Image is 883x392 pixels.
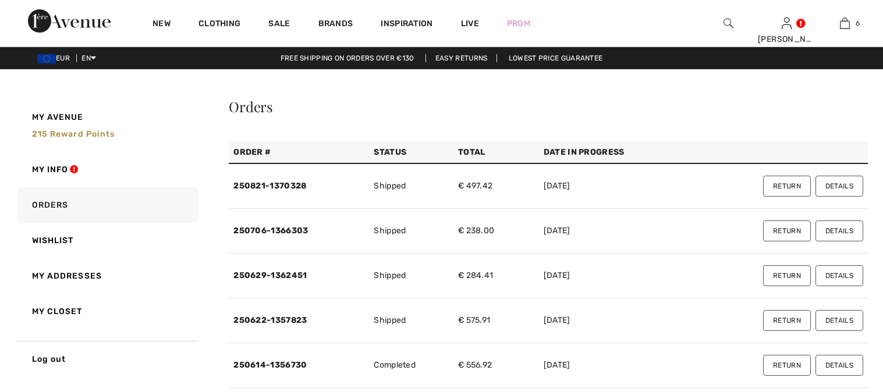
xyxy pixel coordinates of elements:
td: Completed [369,343,453,388]
td: € 284.41 [453,254,539,298]
a: 250821-1370328 [233,181,306,191]
span: EN [81,54,96,62]
button: Return [763,310,811,331]
a: Wishlist [15,223,198,258]
a: Free shipping on orders over €130 [271,54,424,62]
td: [DATE] [539,209,687,254]
td: € 575.91 [453,298,539,343]
a: 250622-1357823 [233,315,307,325]
a: 6 [816,16,873,30]
button: Return [763,220,811,241]
a: 250614-1356730 [233,360,307,370]
td: [DATE] [539,343,687,388]
button: Details [815,176,863,197]
a: Lowest Price Guarantee [499,54,612,62]
img: My Bag [840,16,850,30]
button: Return [763,176,811,197]
th: Date in Progress [539,141,687,163]
a: Clothing [198,19,240,31]
th: Order # [229,141,369,163]
a: My Info [15,152,198,187]
th: Total [453,141,539,163]
a: Live [461,17,479,30]
td: [DATE] [539,298,687,343]
iframe: Opens a widget where you can find more information [808,357,871,386]
a: Prom [507,17,530,30]
td: Shipped [369,298,453,343]
button: Details [815,265,863,286]
a: 250706-1366303 [233,226,308,236]
div: [PERSON_NAME] [758,33,815,45]
img: search the website [724,16,733,30]
td: € 238.00 [453,209,539,254]
a: Sign In [782,17,792,28]
span: 215 Reward points [32,129,115,139]
a: My Addresses [15,258,198,294]
th: Status [369,141,453,163]
a: 250629-1362451 [233,270,307,280]
button: Return [763,355,811,376]
td: [DATE] [539,254,687,298]
span: 6 [856,18,860,28]
span: Inspiration [381,19,432,31]
button: Return [763,265,811,286]
a: Brands [318,19,353,31]
a: Orders [15,187,198,223]
a: My Closet [15,294,198,329]
img: 1ère Avenue [28,9,111,33]
img: My Info [782,16,792,30]
td: [DATE] [539,163,687,209]
a: Easy Returns [425,54,498,62]
div: Orders [229,99,868,113]
td: Shipped [369,254,453,298]
span: My Avenue [32,111,84,123]
a: Sale [268,19,290,31]
button: Details [815,355,863,376]
img: Euro [37,54,56,63]
button: Details [815,220,863,241]
a: New [153,19,171,31]
span: EUR [37,54,75,62]
td: € 556.92 [453,343,539,388]
button: Details [815,310,863,331]
a: Log out [15,341,198,377]
td: Shipped [369,209,453,254]
td: Shipped [369,163,453,209]
td: € 497.42 [453,163,539,209]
